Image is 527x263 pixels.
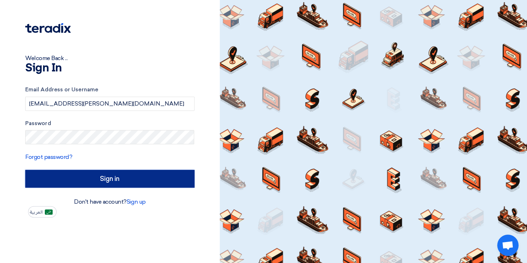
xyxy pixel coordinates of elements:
button: العربية [28,206,57,218]
h1: Sign In [25,63,195,74]
label: Email Address or Username [25,86,195,94]
a: Forgot password? [25,154,72,160]
span: العربية [30,210,43,215]
img: ar-AR.png [45,209,53,215]
div: Welcome Back ... [25,54,195,63]
div: Don't have account? [25,198,195,206]
input: Sign in [25,170,195,188]
img: Teradix logo [25,23,71,33]
label: Password [25,119,195,128]
input: Enter your business email or username [25,97,195,111]
a: دردشة مفتوحة [497,235,518,256]
a: Sign up [127,198,146,205]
